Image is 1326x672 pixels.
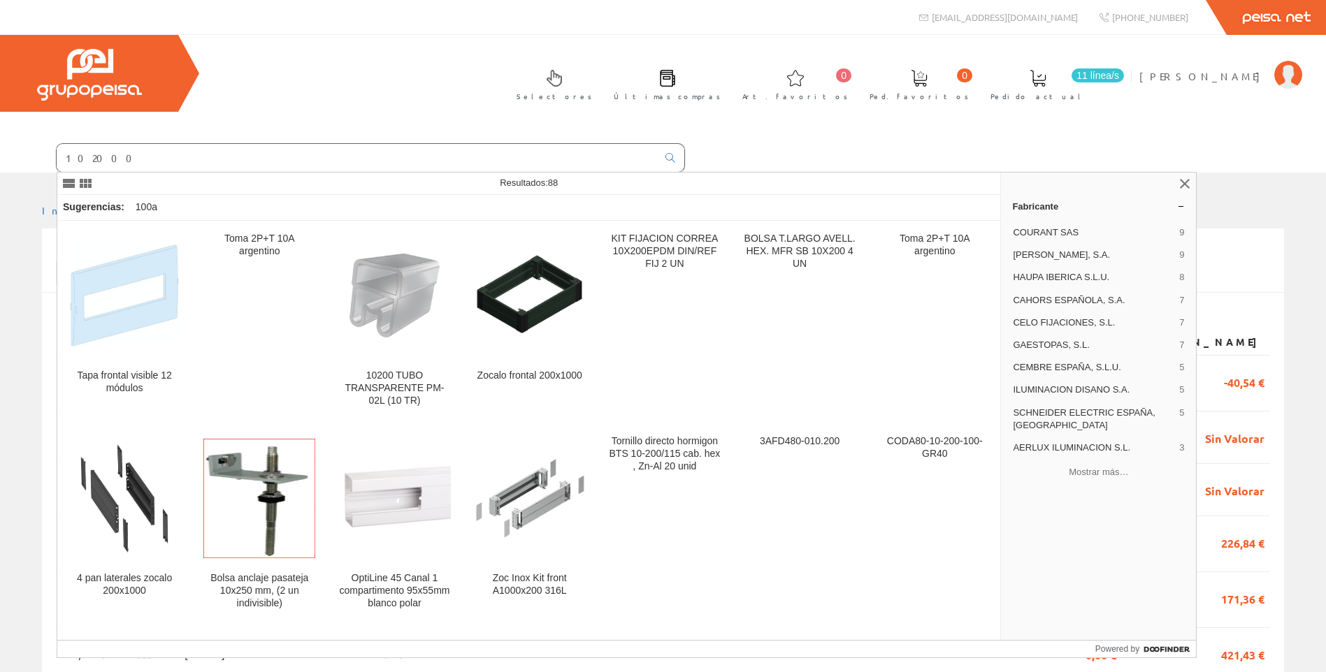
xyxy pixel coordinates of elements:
[1095,643,1139,655] span: Powered by
[744,435,856,448] div: 3AFD480-010.200
[1179,407,1184,432] span: 5
[733,221,867,423] a: BOLSA T.LARGO AVELL. HEX. MFR SB 10X200 4 UN
[463,424,597,626] a: Zoc Inox Kit front A1000x200 316L Zoc Inox Kit front A1000x200 316L
[977,58,1127,109] a: 11 línea/s Pedido actual
[879,233,990,258] div: Toma 2P+T 10A argentino
[957,68,972,82] span: 0
[598,221,732,423] a: KIT FIJACION CORREA 10X200EPDM DIN/REF FIJ 2 UN
[327,221,461,423] a: 10200 TUBO TRANSPARENTE PM-02L (10 TR) 10200 TUBO TRANSPARENTE PM-02L (10 TR)
[1013,384,1174,396] span: ILUMINACION DISANO S.A.
[69,638,180,651] div: CODA63-10-200-100
[1179,441,1184,454] span: 3
[744,638,856,651] div: TE-10/200/6,5
[1013,226,1174,239] span: COURANT SAS
[1205,425,1264,449] span: Sin Valorar
[1179,271,1184,284] span: 8
[57,198,127,217] div: Sugerencias:
[56,330,179,355] th: Número
[870,89,969,103] span: Ped. favoritos
[614,89,721,103] span: Últimas compras
[1013,441,1174,454] span: AERLUX ILUMINACION S.L.
[57,221,192,423] a: Tapa frontal visible 12 módulos Tapa frontal visible 12 módulos
[57,424,192,626] a: 4 pan laterales zocalo 200x1000 4 pan laterales zocalo 200x1000
[1179,226,1184,239] span: 9
[463,221,597,423] a: Zocalo frontal 200x1000 Zocalo frontal 200x1000
[1179,249,1184,261] span: 9
[42,204,101,217] a: Inicio
[1179,339,1184,351] span: 7
[203,233,315,258] div: Toma 2P+T 10A argentino
[990,89,1086,103] span: Pedido actual
[1013,271,1174,284] span: HAUPA IBERICA S.L.U.
[203,439,315,558] img: Bolsa anclaje pasateja 10x250 mm, (2 un indivisible)
[1139,69,1267,83] span: [PERSON_NAME]
[744,233,856,270] div: BOLSA T.LARGO AVELL. HEX. MFR SB 10X200 4 UN
[1013,361,1174,374] span: CEMBRE ESPAÑA, S.L.U.
[1221,642,1264,666] span: 421,43 €
[338,442,450,554] img: OptiLine 45 Canal 1 compartimento 95x55mm blanco polar
[1224,370,1264,393] span: -40,54 €
[1013,249,1174,261] span: [PERSON_NAME], S.A.
[1013,294,1174,307] span: CAHORS ESPAÑOLA, S.A.
[69,572,180,597] div: 4 pan laterales zocalo 200x1000
[1205,478,1264,502] span: Sin Valorar
[57,144,657,172] input: Buscar ...
[598,424,732,626] a: Tornillo directo hormigon BTS 10-200/115 cab. hex , Zn-Al 20 unid
[609,435,721,473] div: Tornillo directo hormigon BTS 10-200/115 cab. hex , Zn-Al 20 unid
[867,424,1002,626] a: CODA80-10-200-100-GR40
[56,305,1270,330] div: de 170
[69,370,180,395] div: Tapa frontal visible 12 módulos
[548,177,558,188] span: 88
[69,240,180,351] img: Tapa frontal visible 12 módulos
[932,11,1078,23] span: [EMAIL_ADDRESS][DOMAIN_NAME]
[600,58,728,109] a: Últimas compras
[37,49,142,101] img: Grupo Peisa
[1072,68,1124,82] span: 11 línea/s
[1001,195,1196,217] a: Fabricante
[1179,384,1184,396] span: 5
[1013,339,1174,351] span: GAESTOPAS, S.L.
[203,572,315,610] div: Bolsa anclaje pasateja 10x250 mm, (2 un indivisible)
[1095,641,1197,657] a: Powered by
[1179,294,1184,307] span: 7
[56,261,811,285] input: Introduzca parte o toda la referencia1, referencia2, número, fecha(dd/mm/yy) o rango de fechas(dd...
[1179,361,1184,374] span: 5
[69,442,180,554] img: 4 pan laterales zocalo 200x1000
[327,424,461,626] a: OptiLine 45 Canal 1 compartimento 95x55mm blanco polar OptiLine 45 Canal 1 compartimento 95x55mm ...
[1221,530,1264,554] span: 226,84 €
[1007,460,1190,483] button: Mostrar más…
[56,244,255,261] span: Listado mis albaranes
[836,68,851,82] span: 0
[1221,586,1264,610] span: 171,36 €
[733,424,867,626] a: 3AFD480-010.200
[742,89,848,103] span: Art. favoritos
[203,638,315,651] div: CODA50-10-200-100
[1112,11,1188,23] span: [PHONE_NUMBER]
[609,233,721,270] div: KIT FIJACION CORREA 10X200EPDM DIN/REF FIJ 2 UN
[879,638,990,651] div: TEC-10/200/6,5
[1013,316,1174,329] span: CELO FIJACIONES, S.L.
[500,177,558,188] span: Resultados:
[192,221,326,423] a: Toma 2P+T 10A argentino
[192,424,326,626] a: Bolsa anclaje pasateja 10x250 mm, (2 un indivisible) Bolsa anclaje pasateja 10x250 mm, (2 un indi...
[474,370,586,382] div: Zocalo frontal 200x1000
[503,58,599,109] a: Selectores
[1179,316,1184,329] span: 7
[474,572,586,597] div: Zoc Inox Kit front A1000x200 316L
[56,305,178,326] label: Mostrar
[474,442,586,554] img: Zoc Inox Kit front A1000x200 316L
[130,195,163,220] div: 100a
[338,254,450,337] img: 10200 TUBO TRANSPARENTE PM-02L (10 TR)
[867,221,1002,423] a: Toma 2P+T 10A argentino
[517,89,592,103] span: Selectores
[338,638,450,651] div: M10/200-HF
[338,572,450,610] div: OptiLine 45 Canal 1 compartimento 95x55mm blanco polar
[338,370,450,407] div: 10200 TUBO TRANSPARENTE PM-02L (10 TR)
[879,435,990,460] div: CODA80-10-200-100-GR40
[1013,407,1174,432] span: SCHNEIDER ELECTRIC ESPAÑA, [GEOGRAPHIC_DATA]
[474,240,586,351] img: Zocalo frontal 200x1000
[1139,58,1302,71] a: [PERSON_NAME]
